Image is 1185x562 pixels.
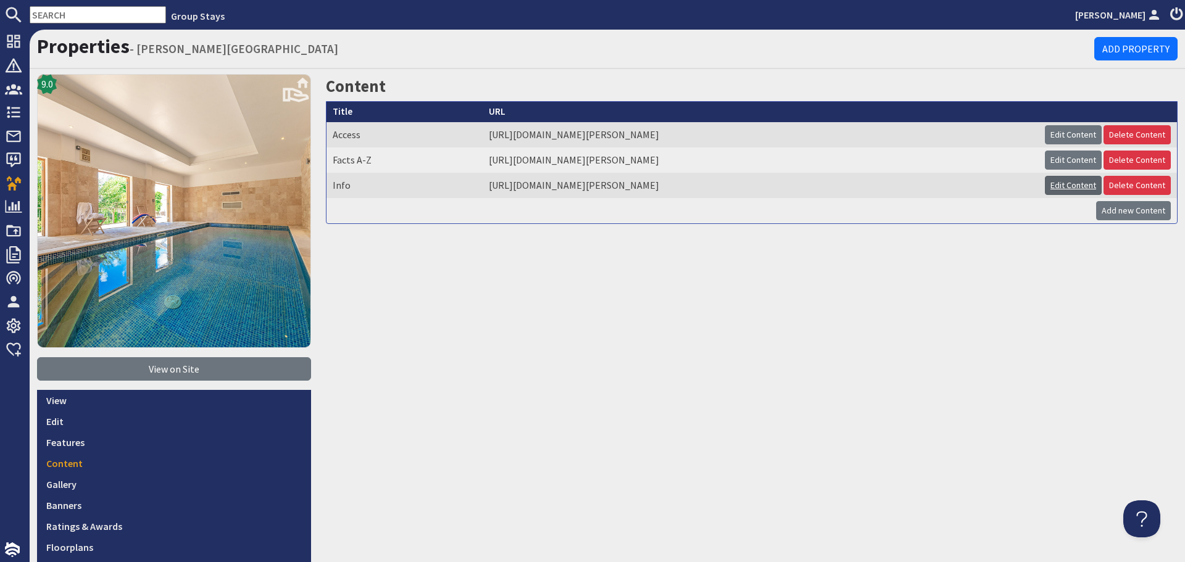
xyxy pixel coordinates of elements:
[326,102,483,122] th: Title
[171,10,225,22] a: Group Stays
[1045,176,1102,195] a: Edit Content
[326,74,1178,99] h2: Content
[37,411,311,432] a: Edit
[37,74,311,357] a: 9.0
[37,537,311,558] a: Floorplans
[1096,201,1171,220] a: Add new Content
[326,122,483,147] td: Access
[130,41,338,56] small: - [PERSON_NAME][GEOGRAPHIC_DATA]
[37,474,311,495] a: Gallery
[1075,7,1163,22] a: [PERSON_NAME]
[37,495,311,516] a: Banners
[1104,176,1171,195] a: Delete Content
[37,390,311,411] a: View
[1045,125,1102,144] a: Edit Content
[1123,500,1160,537] iframe: Toggle Customer Support
[41,76,53,91] span: 9.0
[5,542,20,557] img: staytech_i_w-64f4e8e9ee0a9c174fd5317b4b171b261742d2d393467e5bdba4413f4f884c10.svg
[30,6,166,23] input: SEARCH
[483,102,1039,122] th: URL
[37,432,311,453] a: Features
[37,34,130,59] a: Properties
[326,147,483,173] td: Facts A-Z
[1104,151,1171,170] a: Delete Content
[37,453,311,474] a: Content
[483,147,1039,173] td: [URL][DOMAIN_NAME][PERSON_NAME]
[37,357,311,381] a: View on Site
[326,173,483,198] td: Info
[37,516,311,537] a: Ratings & Awards
[483,173,1039,198] td: [URL][DOMAIN_NAME][PERSON_NAME]
[1045,151,1102,170] a: Edit Content
[1094,37,1178,60] a: Add Property
[483,122,1039,147] td: [URL][DOMAIN_NAME][PERSON_NAME]
[1104,125,1171,144] a: Delete Content
[37,74,311,348] img: BERRY HOUSE's icon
